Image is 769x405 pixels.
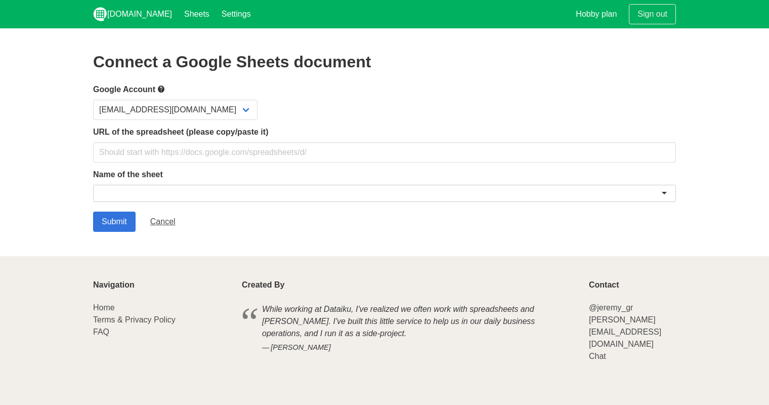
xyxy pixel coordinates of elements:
[93,303,115,312] a: Home
[93,212,136,232] input: Submit
[589,352,606,360] a: Chat
[93,126,676,138] label: URL of the spreadsheet (please copy/paste it)
[93,315,176,324] a: Terms & Privacy Policy
[93,169,676,181] label: Name of the sheet
[262,342,557,353] cite: [PERSON_NAME]
[93,328,109,336] a: FAQ
[589,280,676,290] p: Contact
[93,142,676,163] input: Should start with https://docs.google.com/spreadsheets/d/
[242,280,577,290] p: Created By
[93,53,676,71] h2: Connect a Google Sheets document
[589,315,661,348] a: [PERSON_NAME][EMAIL_ADDRESS][DOMAIN_NAME]
[629,4,676,24] a: Sign out
[93,280,230,290] p: Navigation
[93,83,676,96] label: Google Account
[142,212,184,232] a: Cancel
[242,302,577,355] blockquote: While working at Dataiku, I've realized we often work with spreadsheets and [PERSON_NAME]. I've b...
[93,7,107,21] img: logo_v2_white.png
[589,303,633,312] a: @jeremy_gr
